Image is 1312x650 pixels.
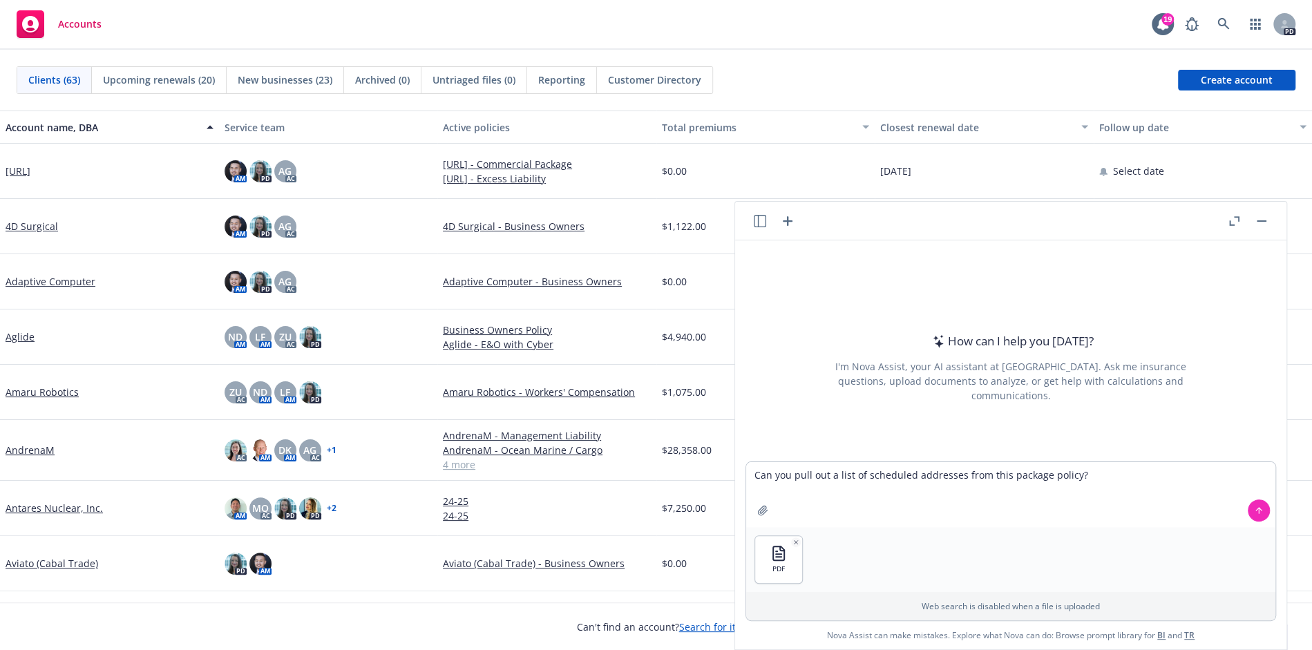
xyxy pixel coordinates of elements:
[327,504,336,513] a: + 2
[225,160,247,182] img: photo
[880,120,1073,135] div: Closest renewal date
[608,73,701,87] span: Customer Directory
[278,164,292,178] span: AG
[1113,164,1164,178] span: Select date
[1157,629,1166,641] a: BI
[746,462,1275,527] textarea: Can you pull out a list of scheduled addresses from this package policy?
[274,497,296,519] img: photo
[229,385,242,399] span: ZU
[437,111,656,144] button: Active policies
[279,329,292,344] span: ZU
[6,501,103,515] a: Antares Nuclear, Inc.
[28,73,80,87] span: Clients (63)
[662,120,855,135] div: Total premiums
[58,19,102,30] span: Accounts
[225,553,247,575] img: photo
[219,111,438,144] button: Service team
[6,385,79,399] a: Amaru Robotics
[662,385,706,399] span: $1,075.00
[1210,10,1237,38] a: Search
[755,536,802,583] button: PDF
[772,564,785,573] span: PDF
[6,329,35,344] a: Aglide
[662,556,687,571] span: $0.00
[754,600,1267,612] p: Web search is disabled when a file is uploaded
[278,274,292,289] span: AG
[225,120,432,135] div: Service team
[880,164,911,178] span: [DATE]
[662,164,687,178] span: $0.00
[252,501,269,515] span: MQ
[225,439,247,461] img: photo
[299,381,321,403] img: photo
[225,271,247,293] img: photo
[6,120,198,135] div: Account name, DBA
[443,385,651,399] a: Amaru Robotics - Workers' Compensation
[662,501,706,515] span: $7,250.00
[538,73,585,87] span: Reporting
[249,160,272,182] img: photo
[249,439,272,461] img: photo
[741,621,1281,649] span: Nova Assist can make mistakes. Explore what Nova can do: Browse prompt library for and
[1184,629,1195,641] a: TR
[103,73,215,87] span: Upcoming renewals (20)
[278,443,292,457] span: DK
[255,329,265,344] span: LF
[443,157,651,171] a: [URL] - Commercial Package
[662,329,706,344] span: $4,940.00
[249,553,272,575] img: photo
[327,446,336,455] a: + 1
[443,337,651,352] a: Aglide - E&O with Cyber
[11,5,107,44] a: Accounts
[6,164,30,178] a: [URL]
[662,274,687,289] span: $0.00
[280,385,290,399] span: LF
[299,326,321,348] img: photo
[443,219,651,233] a: 4D Surgical - Business Owners
[662,219,706,233] span: $1,122.00
[228,329,243,344] span: ND
[875,111,1094,144] button: Closest renewal date
[656,111,875,144] button: Total premiums
[225,497,247,519] img: photo
[443,508,651,523] a: 24-25
[253,385,267,399] span: ND
[278,219,292,233] span: AG
[662,443,712,457] span: $28,358.00
[443,428,651,443] a: AndrenaM - Management Liability
[6,556,98,571] a: Aviato (Cabal Trade)
[249,271,272,293] img: photo
[6,443,55,457] a: AndrenaM
[225,216,247,238] img: photo
[443,457,651,472] a: 4 more
[238,73,332,87] span: New businesses (23)
[443,494,651,508] a: 24-25
[249,216,272,238] img: photo
[1099,120,1292,135] div: Follow up date
[6,274,95,289] a: Adaptive Computer
[1178,70,1295,90] a: Create account
[1178,10,1206,38] a: Report a Bug
[679,620,736,633] a: Search for it
[443,443,651,457] a: AndrenaM - Ocean Marine / Cargo
[443,323,651,337] a: Business Owners Policy
[443,120,651,135] div: Active policies
[432,73,515,87] span: Untriaged files (0)
[1161,13,1174,26] div: 19
[443,274,651,289] a: Adaptive Computer - Business Owners
[577,620,736,634] span: Can't find an account?
[817,359,1205,403] div: I'm Nova Assist, your AI assistant at [GEOGRAPHIC_DATA]. Ask me insurance questions, upload docum...
[299,497,321,519] img: photo
[443,556,651,571] a: Aviato (Cabal Trade) - Business Owners
[1201,67,1273,93] span: Create account
[443,171,651,186] a: [URL] - Excess Liability
[303,443,316,457] span: AG
[6,219,58,233] a: 4D Surgical
[355,73,410,87] span: Archived (0)
[929,332,1094,350] div: How can I help you [DATE]?
[1242,10,1269,38] a: Switch app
